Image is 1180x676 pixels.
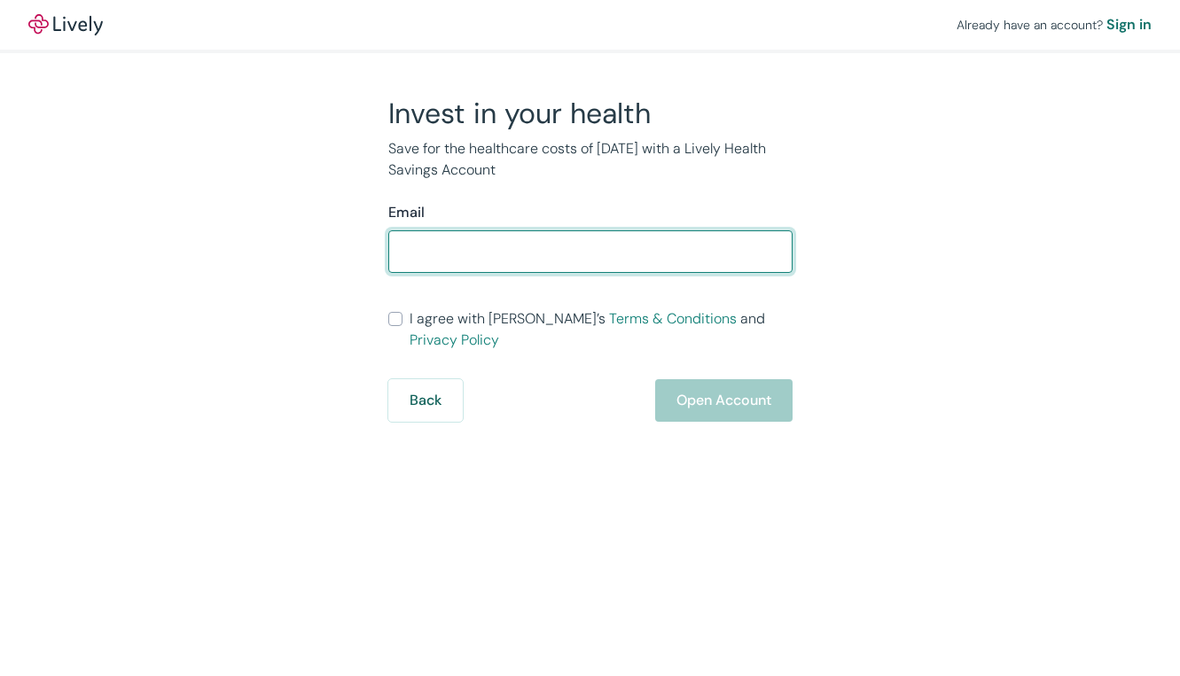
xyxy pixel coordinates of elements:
[1106,14,1152,35] a: Sign in
[609,309,737,328] a: Terms & Conditions
[410,330,499,349] a: Privacy Policy
[388,138,793,181] p: Save for the healthcare costs of [DATE] with a Lively Health Savings Account
[388,202,425,223] label: Email
[28,14,103,35] img: Lively
[388,379,463,422] button: Back
[28,14,103,35] a: LivelyLively
[410,308,793,351] span: I agree with [PERSON_NAME]’s and
[388,96,793,131] h2: Invest in your health
[957,14,1152,35] div: Already have an account?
